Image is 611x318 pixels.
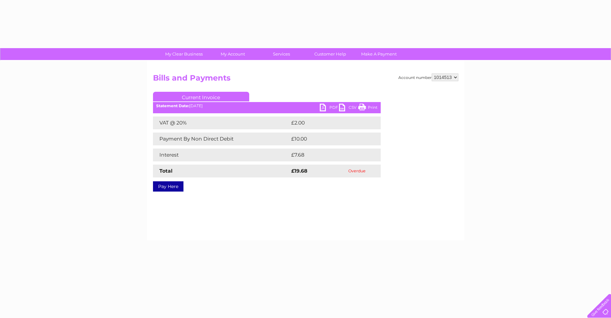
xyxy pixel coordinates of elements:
a: Print [358,104,378,113]
strong: £19.68 [291,168,307,174]
div: [DATE] [153,104,381,108]
b: Statement Date: [156,103,189,108]
a: CSV [339,104,358,113]
td: VAT @ 20% [153,116,290,129]
a: My Account [206,48,259,60]
td: £10.00 [290,133,368,145]
h2: Bills and Payments [153,73,458,86]
strong: Total [159,168,173,174]
td: £2.00 [290,116,366,129]
a: My Clear Business [157,48,210,60]
td: £7.68 [290,149,366,161]
td: Interest [153,149,290,161]
td: Overdue [334,165,381,177]
a: Make A Payment [352,48,405,60]
a: Services [255,48,308,60]
td: Payment By Non Direct Debit [153,133,290,145]
a: Current Invoice [153,92,249,101]
a: Customer Help [304,48,357,60]
a: Pay Here [153,181,183,192]
div: Account number [398,73,458,81]
a: PDF [320,104,339,113]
